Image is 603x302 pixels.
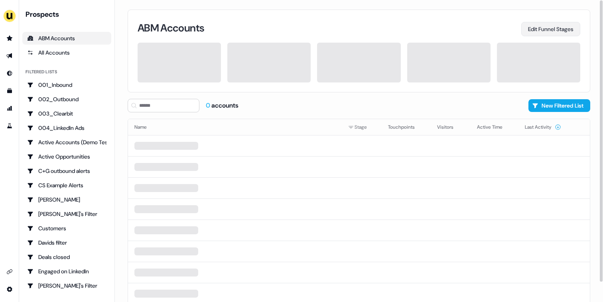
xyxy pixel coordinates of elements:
a: All accounts [22,46,111,59]
a: Go to CS Example Alerts [22,179,111,192]
div: Customers [27,224,106,232]
div: Engaged on LinkedIn [27,267,106,275]
div: All Accounts [27,49,106,57]
div: 004_LinkedIn Ads [27,124,106,132]
div: accounts [206,101,238,110]
a: Go to Inbound [3,67,16,80]
span: 0 [206,101,211,110]
div: Davids filter [27,239,106,247]
div: Active Opportunities [27,153,106,161]
div: 003_Clearbit [27,110,106,118]
button: Edit Funnel Stages [521,22,580,36]
a: Go to 002_Outbound [22,93,111,106]
th: Name [128,119,342,135]
a: Go to 001_Inbound [22,78,111,91]
a: Go to outbound experience [3,49,16,62]
a: Go to Charlotte's Filter [22,208,111,220]
a: Go to Customers [22,222,111,235]
button: New Filtered List [528,99,590,112]
div: Deals closed [27,253,106,261]
a: Go to Geneviève's Filter [22,279,111,292]
a: Go to Engaged on LinkedIn [22,265,111,278]
div: Filtered lists [26,69,57,75]
a: Go to C+G outbound alerts [22,165,111,177]
div: Stage [348,123,375,131]
div: 001_Inbound [27,81,106,89]
a: Go to templates [3,84,16,97]
div: CS Example Alerts [27,181,106,189]
div: Prospects [26,10,111,19]
a: Go to Davids filter [22,236,111,249]
div: ABM Accounts [27,34,106,42]
a: Go to integrations [3,283,16,296]
a: ABM Accounts [22,32,111,45]
a: Go to Active Opportunities [22,150,111,163]
div: 002_Outbound [27,95,106,103]
a: Go to integrations [3,265,16,278]
a: Go to prospects [3,32,16,45]
a: Go to 003_Clearbit [22,107,111,120]
a: Go to Active Accounts (Demo Test) [22,136,111,149]
div: Active Accounts (Demo Test) [27,138,106,146]
button: Visitors [437,120,463,134]
div: [PERSON_NAME] [27,196,106,204]
div: C+G outbound alerts [27,167,106,175]
a: Go to experiments [3,120,16,132]
div: [PERSON_NAME]'s Filter [27,282,106,290]
h3: ABM Accounts [138,23,204,33]
a: Go to Charlotte Stone [22,193,111,206]
a: Go to Deals closed [22,251,111,263]
a: Go to 004_LinkedIn Ads [22,122,111,134]
div: [PERSON_NAME]'s Filter [27,210,106,218]
button: Active Time [477,120,512,134]
button: Last Activity [525,120,561,134]
button: Touchpoints [388,120,424,134]
a: Go to attribution [3,102,16,115]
